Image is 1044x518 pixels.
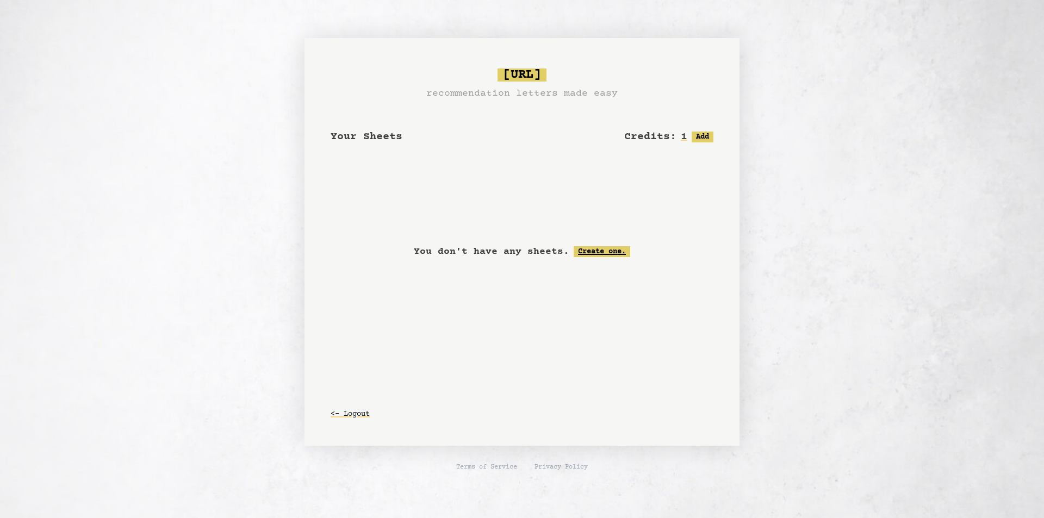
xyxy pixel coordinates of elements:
a: Create one. [574,246,630,257]
button: Add [692,132,713,142]
h3: recommendation letters made easy [426,86,618,101]
a: Privacy Policy [535,463,588,472]
span: [URL] [498,68,546,82]
button: <- Logout [331,404,370,424]
h2: Credits: [624,129,676,145]
span: Your Sheets [331,130,402,143]
h2: 1 [681,129,687,145]
p: You don't have any sheets. [414,244,569,259]
a: Terms of Service [456,463,517,472]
